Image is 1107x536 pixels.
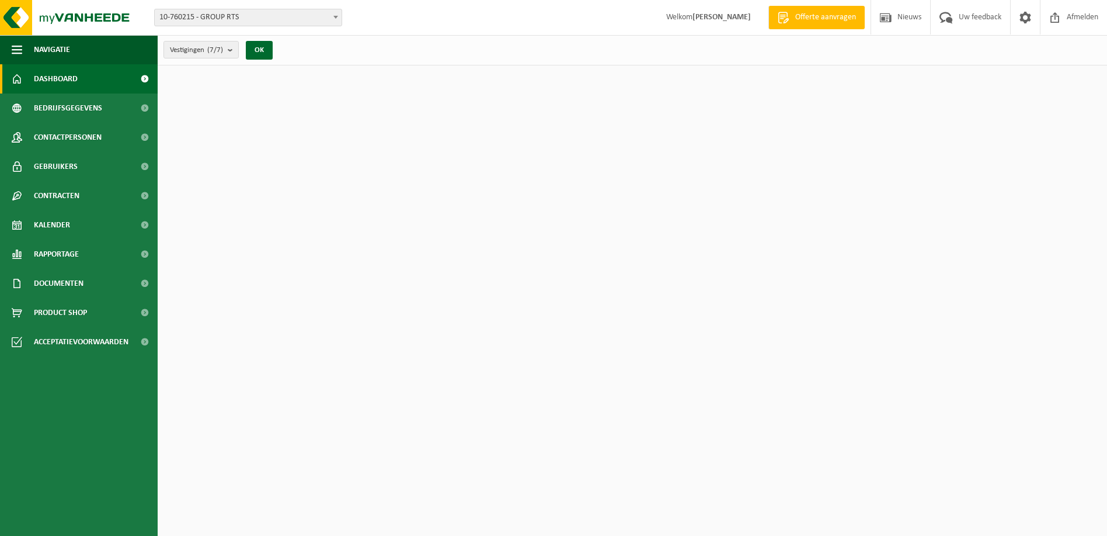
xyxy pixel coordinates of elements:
[768,6,865,29] a: Offerte aanvragen
[163,41,239,58] button: Vestigingen(7/7)
[34,327,128,357] span: Acceptatievoorwaarden
[34,210,70,240] span: Kalender
[792,12,859,23] span: Offerte aanvragen
[154,9,342,26] span: 10-760215 - GROUP RTS
[34,240,79,269] span: Rapportage
[34,123,102,152] span: Contactpersonen
[34,152,78,181] span: Gebruikers
[34,35,70,64] span: Navigatie
[246,41,273,60] button: OK
[34,298,87,327] span: Product Shop
[692,13,751,22] strong: [PERSON_NAME]
[155,9,342,26] span: 10-760215 - GROUP RTS
[34,269,83,298] span: Documenten
[207,46,223,54] count: (7/7)
[34,94,102,123] span: Bedrijfsgegevens
[170,42,223,59] span: Vestigingen
[34,64,78,94] span: Dashboard
[34,181,79,210] span: Contracten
